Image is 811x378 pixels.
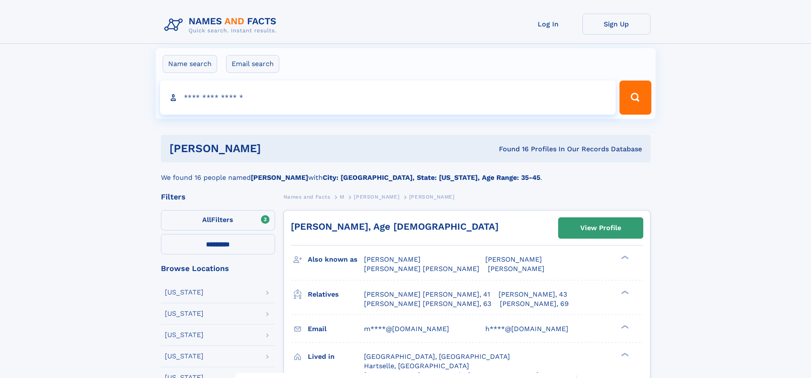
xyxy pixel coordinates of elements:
[619,255,629,260] div: ❯
[323,173,540,182] b: City: [GEOGRAPHIC_DATA], State: [US_STATE], Age Range: 35-45
[559,218,643,238] a: View Profile
[226,55,279,73] label: Email search
[619,81,651,115] button: Search Button
[308,287,364,302] h3: Relatives
[619,352,629,357] div: ❯
[251,173,308,182] b: [PERSON_NAME]
[380,144,642,154] div: Found 16 Profiles In Our Records Database
[364,290,490,299] a: [PERSON_NAME] [PERSON_NAME], 41
[354,194,399,200] span: [PERSON_NAME]
[202,216,211,224] span: All
[165,289,203,296] div: [US_STATE]
[580,218,621,238] div: View Profile
[161,210,275,231] label: Filters
[340,191,344,202] a: M
[485,255,542,263] span: [PERSON_NAME]
[364,352,510,361] span: [GEOGRAPHIC_DATA], [GEOGRAPHIC_DATA]
[308,322,364,336] h3: Email
[488,265,544,273] span: [PERSON_NAME]
[582,14,651,35] a: Sign Up
[514,14,582,35] a: Log In
[160,81,616,115] input: search input
[619,324,629,329] div: ❯
[161,14,284,37] img: Logo Names and Facts
[409,194,455,200] span: [PERSON_NAME]
[291,221,499,232] a: [PERSON_NAME], Age [DEMOGRAPHIC_DATA]
[354,191,399,202] a: [PERSON_NAME]
[165,310,203,317] div: [US_STATE]
[364,265,479,273] span: [PERSON_NAME] [PERSON_NAME]
[161,265,275,272] div: Browse Locations
[364,299,491,309] a: [PERSON_NAME] [PERSON_NAME], 63
[500,299,569,309] a: [PERSON_NAME], 69
[169,143,380,154] h1: [PERSON_NAME]
[340,194,344,200] span: M
[165,332,203,338] div: [US_STATE]
[499,290,567,299] a: [PERSON_NAME], 43
[284,191,330,202] a: Names and Facts
[161,162,651,183] div: We found 16 people named with .
[163,55,217,73] label: Name search
[619,289,629,295] div: ❯
[308,252,364,267] h3: Also known as
[165,353,203,360] div: [US_STATE]
[308,349,364,364] h3: Lived in
[364,255,421,263] span: [PERSON_NAME]
[364,362,469,370] span: Hartselle, [GEOGRAPHIC_DATA]
[161,193,275,201] div: Filters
